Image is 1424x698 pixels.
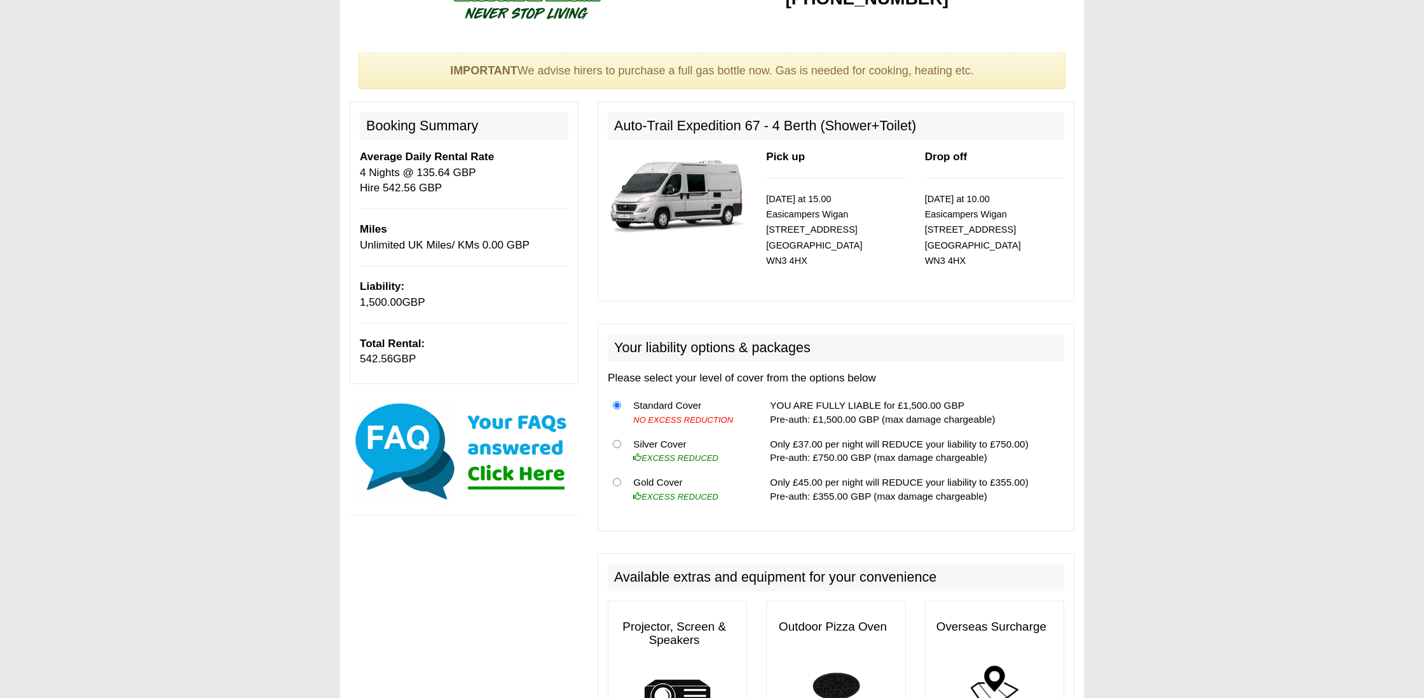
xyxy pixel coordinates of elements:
[628,470,750,509] td: Gold Cover
[360,279,568,310] p: GBP
[359,53,1065,90] div: We advise hirers to purchase a full gas bottle now. Gas is needed for cooking, heating etc.
[360,149,568,196] p: 4 Nights @ 135.64 GBP Hire 542.56 GBP
[360,223,387,235] b: Miles
[765,393,1064,432] td: YOU ARE FULLY LIABLE for £1,500.00 GBP Pre-auth: £1,500.00 GBP (max damage chargeable)
[350,400,578,502] img: Click here for our most common FAQs
[628,393,750,432] td: Standard Cover
[608,334,1064,362] h2: Your liability options & packages
[360,296,402,308] span: 1,500.00
[450,64,517,77] strong: IMPORTANT
[608,149,747,239] img: 337.jpg
[360,151,494,163] b: Average Daily Rental Rate
[766,194,862,266] small: [DATE] at 15.00 Easicampers Wigan [STREET_ADDRESS] [GEOGRAPHIC_DATA] WN3 4HX
[360,338,425,350] b: Total Rental:
[628,432,750,470] td: Silver Cover
[360,353,393,365] span: 542.56
[608,614,746,654] h3: Projector, Screen & Speakers
[766,151,805,163] b: Pick up
[360,112,568,140] h2: Booking Summary
[633,453,718,463] i: EXCESS REDUCED
[360,222,568,253] p: Unlimited UK Miles/ KMs 0.00 GBP
[633,492,718,502] i: EXCESS REDUCED
[633,415,733,425] i: NO EXCESS REDUCTION
[765,432,1064,470] td: Only £37.00 per night will REDUCE your liability to £750.00) Pre-auth: £750.00 GBP (max damage ch...
[926,614,1064,640] h3: Overseas Surcharge
[925,194,1021,266] small: [DATE] at 10.00 Easicampers Wigan [STREET_ADDRESS] [GEOGRAPHIC_DATA] WN3 4HX
[765,470,1064,509] td: Only £45.00 per night will REDUCE your liability to £355.00) Pre-auth: £355.00 GBP (max damage ch...
[925,151,967,163] b: Drop off
[608,371,1064,386] p: Please select your level of cover from the options below
[767,614,905,640] h3: Outdoor Pizza Oven
[360,280,404,292] b: Liability:
[360,336,568,367] p: GBP
[608,112,1064,140] h2: Auto-Trail Expedition 67 - 4 Berth (Shower+Toilet)
[608,563,1064,591] h2: Available extras and equipment for your convenience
